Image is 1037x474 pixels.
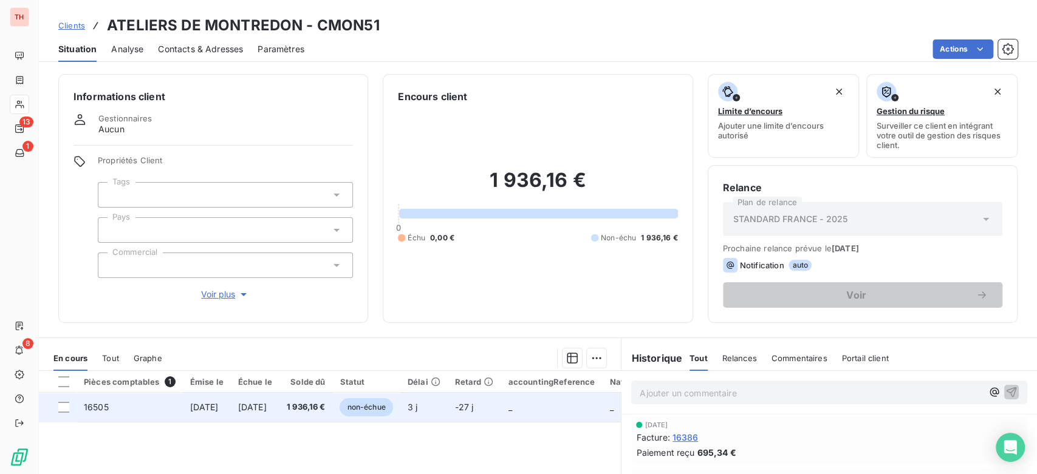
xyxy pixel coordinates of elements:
button: Actions [933,39,993,59]
span: Non-échu [601,232,636,243]
span: Limite d’encours [718,106,782,116]
span: En cours [53,353,87,363]
div: accountingReference [508,377,595,387]
span: 13 [19,117,33,127]
span: Tout [102,353,119,363]
span: Paiement reçu [636,446,694,459]
span: 16386 [673,431,699,444]
span: 1 [22,141,33,152]
span: Notification [740,260,784,270]
a: Clients [58,19,85,32]
span: Portail client [842,353,889,363]
span: [DATE] [832,243,859,253]
div: Statut [340,377,392,387]
button: Limite d’encoursAjouter une limite d’encours autorisé [708,74,859,158]
h3: ATELIERS DE MONTREDON - CMON51 [107,15,380,36]
span: 1 936,16 € [287,401,326,413]
span: Prochaine relance prévue le [723,243,1002,253]
h6: Encours client [398,89,467,104]
span: 3 j [408,402,417,412]
span: Aucun [98,123,125,135]
input: Ajouter une valeur [108,189,118,200]
span: Échu [408,232,425,243]
span: Contacts & Adresses [158,43,243,55]
span: Situation [58,43,97,55]
span: 1 [165,376,176,387]
span: Surveiller ce client en intégrant votre outil de gestion des risques client. [877,121,1007,150]
span: 0,00 € [430,232,454,243]
span: Facture : [636,431,669,444]
span: auto [789,260,812,271]
div: Open Intercom Messenger [996,433,1025,462]
button: Voir [723,282,1002,308]
span: Gestionnaires [98,113,152,123]
span: Commentaires [772,353,827,363]
img: Logo LeanPay [10,447,29,467]
span: -27 j [455,402,474,412]
span: [DATE] [238,402,267,412]
span: _ [609,402,613,412]
span: Ajouter une limite d’encours autorisé [718,121,849,140]
button: Gestion du risqueSurveiller ce client en intégrant votre outil de gestion des risques client. [866,74,1018,158]
span: Tout [690,353,708,363]
div: Échue le [238,377,272,387]
div: TH [10,7,29,27]
span: Relances [722,353,757,363]
span: Voir plus [201,288,250,300]
h2: 1 936,16 € [398,168,677,205]
span: 16505 [84,402,109,412]
span: 1 936,16 € [641,232,678,243]
span: STANDARD FRANCE - 2025 [733,213,847,225]
h6: Relance [723,180,1002,195]
span: non-échue [340,398,392,416]
div: Délai [408,377,440,387]
div: Pièces comptables [84,376,176,387]
div: Solde dû [287,377,326,387]
span: [DATE] [645,421,668,428]
span: 0 [396,223,401,232]
span: Graphe [134,353,162,363]
span: Analyse [111,43,143,55]
h6: Historique [621,351,682,365]
span: Gestion du risque [877,106,945,116]
h6: Informations client [74,89,353,104]
div: Retard [455,377,494,387]
span: 8 [22,338,33,349]
div: Nature de la facture [609,377,689,387]
div: Émise le [190,377,224,387]
span: Voir [738,290,976,300]
span: Propriétés Client [98,155,353,172]
span: Clients [58,21,85,30]
span: 695,34 € [697,446,736,459]
span: Paramètres [258,43,304,55]
span: _ [508,402,512,412]
input: Ajouter une valeur [108,260,118,271]
span: [DATE] [190,402,219,412]
button: Voir plus [98,288,353,301]
input: Ajouter une valeur [108,225,118,235]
